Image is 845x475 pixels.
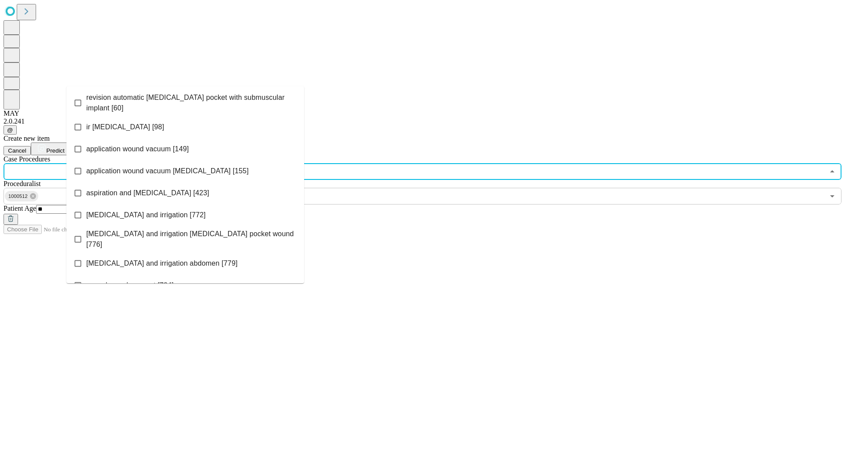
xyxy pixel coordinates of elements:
[86,188,209,198] span: aspiration and [MEDICAL_DATA] [423]
[4,205,36,212] span: Patient Age
[46,147,64,154] span: Predict
[4,146,31,155] button: Cancel
[86,210,206,220] span: [MEDICAL_DATA] and irrigation [772]
[86,258,238,269] span: [MEDICAL_DATA] and irrigation abdomen [779]
[86,122,164,132] span: ir [MEDICAL_DATA] [98]
[4,135,50,142] span: Create new item
[8,147,26,154] span: Cancel
[4,155,50,163] span: Scheduled Procedure
[826,190,838,202] button: Open
[5,191,38,201] div: 1000512
[86,144,189,154] span: application wound vacuum [149]
[826,165,838,178] button: Close
[86,280,174,291] span: wound vac placement [784]
[31,142,71,155] button: Predict
[86,229,297,250] span: [MEDICAL_DATA] and irrigation [MEDICAL_DATA] pocket wound [776]
[86,166,249,176] span: application wound vacuum [MEDICAL_DATA] [155]
[4,117,841,125] div: 2.0.241
[5,191,31,201] span: 1000512
[4,125,17,135] button: @
[7,127,13,133] span: @
[4,110,841,117] div: MAY
[4,180,40,187] span: Proceduralist
[86,92,297,113] span: revision automatic [MEDICAL_DATA] pocket with submuscular implant [60]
